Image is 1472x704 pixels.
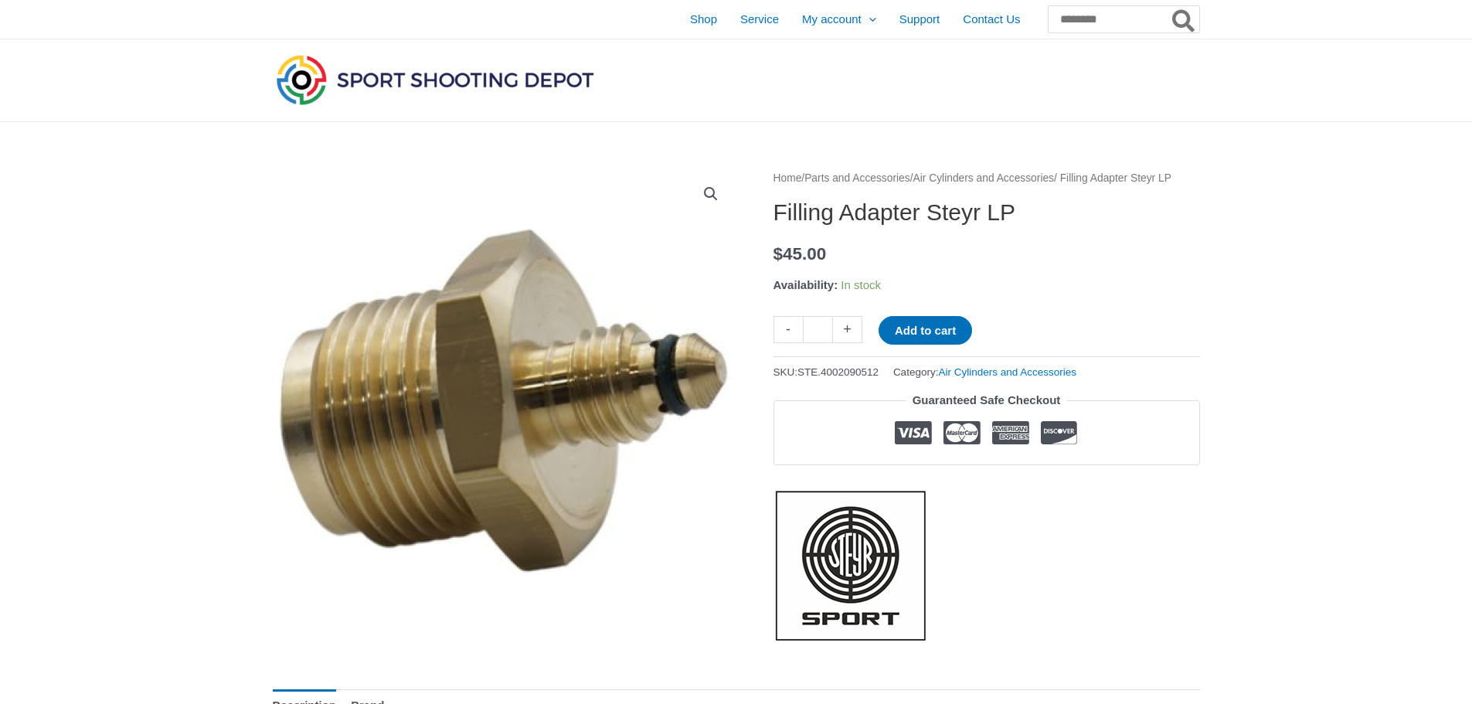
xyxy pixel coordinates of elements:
a: Steyr Sport [773,488,928,643]
bdi: 45.00 [773,244,827,264]
img: Filling Adapter Steyr LP [273,168,736,632]
h1: Filling Adapter Steyr LP [773,199,1200,226]
span: SKU: [773,362,879,382]
input: Product quantity [803,316,833,343]
span: STE.4002090512 [797,366,879,378]
a: Home [773,172,802,184]
a: View full-screen image gallery [697,180,725,208]
a: - [773,316,803,343]
a: + [833,316,862,343]
a: Air Cylinders and Accessories [938,366,1076,378]
button: Add to cart [879,316,972,345]
span: In stock [841,278,881,291]
button: Search [1169,6,1199,32]
img: Sport Shooting Depot [273,51,597,108]
nav: Breadcrumb [773,168,1200,189]
legend: Guaranteed Safe Checkout [906,389,1067,411]
span: Category: [893,362,1076,382]
a: Parts and Accessories [804,172,910,184]
span: $ [773,244,784,264]
span: Availability: [773,278,838,291]
a: Air Cylinders and Accessories [913,172,1055,184]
